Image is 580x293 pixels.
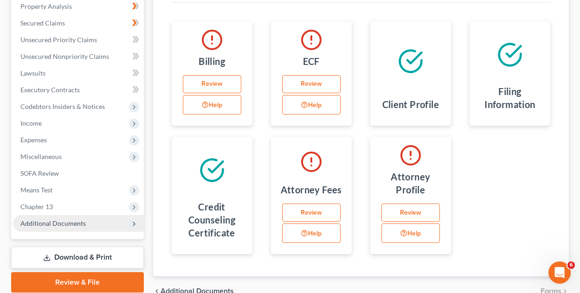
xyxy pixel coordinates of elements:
[183,95,245,116] div: Help
[381,204,440,222] a: Review
[183,95,241,115] button: Help
[20,69,45,77] span: Lawsuits
[20,136,47,144] span: Expenses
[282,204,341,222] a: Review
[20,219,86,227] span: Additional Documents
[13,32,144,48] a: Unsecured Priority Claims
[20,19,65,27] span: Secured Claims
[381,223,440,243] button: Help
[20,52,109,60] span: Unsecured Nonpriority Claims
[282,95,344,116] div: Help
[303,55,320,68] h4: ECF
[13,15,144,32] a: Secured Claims
[282,75,341,94] a: Review
[20,153,62,160] span: Miscellaneous
[281,183,342,196] h4: Attorney Fees
[13,82,144,98] a: Executory Contracts
[282,95,341,115] button: Help
[20,36,97,44] span: Unsecured Priority Claims
[179,200,245,239] h4: Credit Counseling Certificate
[20,102,105,110] span: Codebtors Insiders & Notices
[381,223,444,245] div: Help
[282,223,344,245] div: Help
[282,223,341,243] button: Help
[567,261,575,269] span: 6
[13,165,144,182] a: SOFA Review
[13,65,144,82] a: Lawsuits
[548,261,571,284] iframe: Intercom live chat
[183,75,241,94] a: Review
[20,119,42,127] span: Income
[13,48,144,65] a: Unsecured Nonpriority Claims
[382,98,439,111] h4: Client Profile
[20,86,80,94] span: Executory Contracts
[199,55,225,68] h4: Billing
[20,2,72,10] span: Property Analysis
[477,85,543,111] h4: Filing Information
[20,169,59,177] span: SOFA Review
[378,170,444,196] h4: Attorney Profile
[20,186,52,194] span: Means Test
[11,247,144,268] a: Download & Print
[20,203,53,210] span: Chapter 13
[11,272,144,293] a: Review & File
